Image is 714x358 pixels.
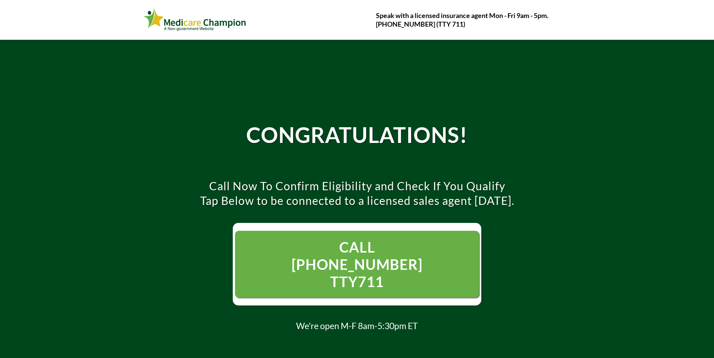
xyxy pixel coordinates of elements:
[144,7,247,33] img: Webinar
[272,236,442,292] span: CALL [PHONE_NUMBER] TTY711
[235,228,480,300] a: CALL 1- 844-594-3043 TTY711
[140,320,575,332] h2: We're open M-F 8am-5:30pm ET
[376,11,548,20] strong: Speak with a licensed insurance agent Mon - Fri 9am - 5pm.
[376,20,465,28] strong: [PHONE_NUMBER] (TTY 711)
[145,179,569,208] p: Call Now To Confirm Eligibility and Check If You Qualify Tap Below to be connected to a licensed ...
[246,122,468,147] strong: CONGRATULATIONS!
